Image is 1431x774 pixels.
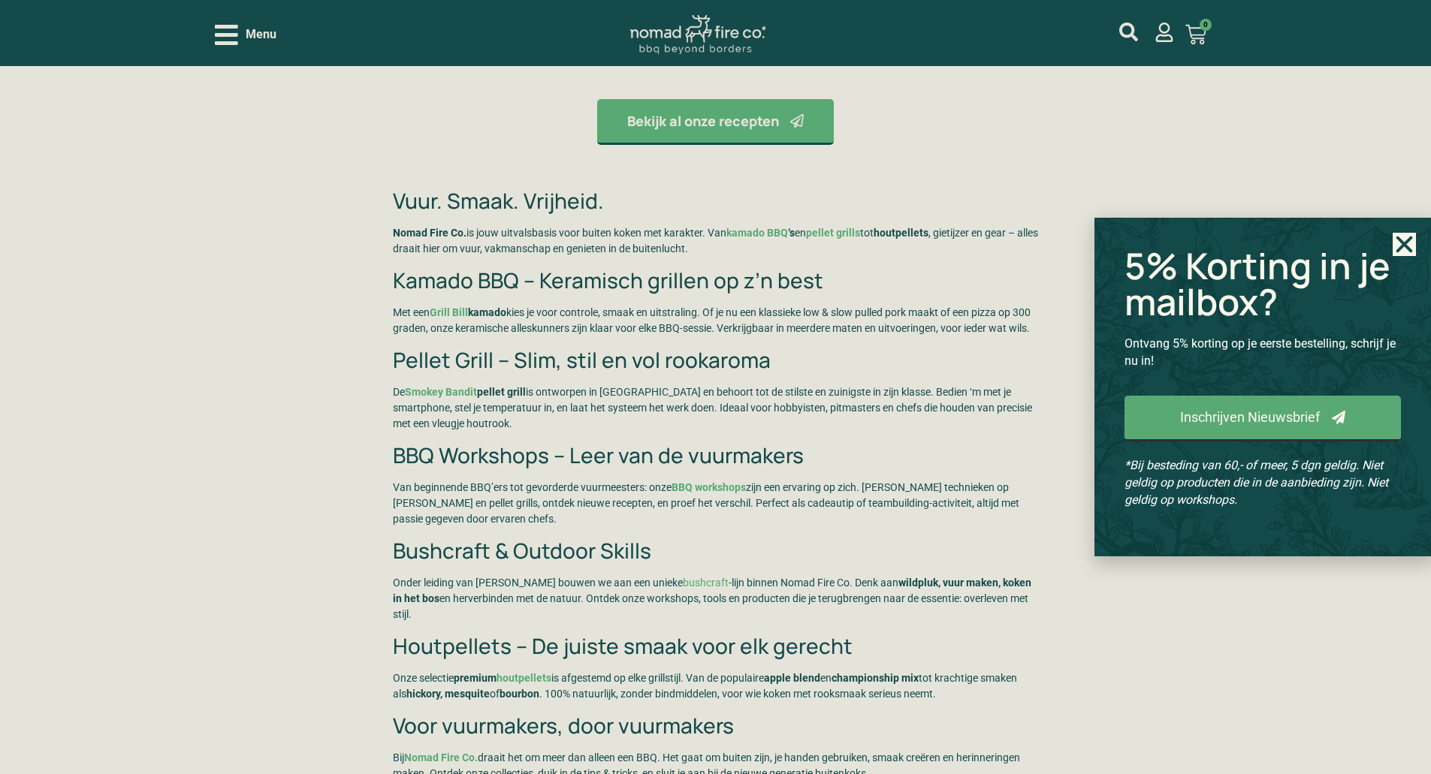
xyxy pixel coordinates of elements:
h3: Vuur. Smaak. Vrijheid. [393,188,1039,214]
span: 0 [1200,19,1212,31]
a: kamado bbq recepten [597,99,834,145]
p: Van beginnende BBQ’ers tot gevorderde vuurmeesters: onze zijn een ervaring op zich. [PERSON_NAME]... [393,480,1039,527]
h3: Voor vuurmakers, door vuurmakers [393,713,1039,739]
a: Close [1393,233,1416,256]
p: Met een kies je voor controle, smaak en uitstraling. Of je nu een klassieke low & slow pulled por... [393,305,1039,336]
a: mijn account [1155,23,1174,42]
a: pellet grills [806,227,860,239]
a: houtpellets [497,672,551,684]
h3: Bushcraft & Outdoor Skills [393,538,1039,564]
strong: ‘s [726,227,795,239]
a: Grill Bill [430,306,468,318]
strong: bourbon [500,688,539,700]
h3: BBQ Workshops – Leer van de vuurmakers [393,443,1039,468]
strong: apple blend [764,672,820,684]
p: De is ontworpen in [GEOGRAPHIC_DATA] en behoort tot de stilste en zuinigste in zijn klasse. Bedie... [393,384,1039,432]
strong: kamado [430,306,506,318]
a: BBQ workshops [672,481,746,493]
strong: championship mix [832,672,919,684]
a: kamado BBQ [726,227,788,239]
h2: 5% Korting in je mailbox? [1125,248,1401,320]
em: *Bij besteding van 60,- of meer, 5 dgn geldig. Niet geldig op producten die in de aanbieding zijn... [1125,458,1388,507]
strong: hickory, mesquite [406,688,490,700]
h3: Pellet Grill – Slim, stil en vol rookaroma [393,348,1039,373]
strong: Nomad Fire Co. [393,227,466,239]
strong: premium [454,672,551,684]
strong: houtpellets [874,227,928,239]
h3: Houtpellets – De juiste smaak voor elk gerecht [393,634,1039,659]
strong: pellet grill [405,386,526,398]
a: Nomad Fire Co. [404,751,478,763]
a: Inschrijven Nieuwsbrief [1125,396,1401,441]
a: Smokey Bandit [405,386,477,398]
p: Ontvang 5% korting op je eerste bestelling, schrijf je nu in! [1125,335,1401,369]
span: Bekijk al onze recepten [627,114,779,128]
span: Inschrijven Nieuwsbrief [1180,411,1320,424]
p: is jouw uitvalsbasis voor buiten koken met karakter. Van en tot , gietijzer en gear – alles draai... [393,225,1039,257]
a: 0 [1167,15,1224,54]
h3: Kamado BBQ – Keramisch grillen op z’n best [393,268,1039,294]
p: Onder leiding van [PERSON_NAME] bouwen we aan een unieke -lijn binnen Nomad Fire Co. Denk aan en ... [393,575,1039,622]
div: Open/Close Menu [215,22,276,48]
p: Onze selectie is afgestemd op elke grillstijl. Van de populaire en tot krachtige smaken als of . ... [393,670,1039,702]
img: Nomad Logo [630,15,765,55]
a: bushcraft [683,577,729,589]
span: Menu [246,26,276,44]
a: mijn account [1119,23,1138,41]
